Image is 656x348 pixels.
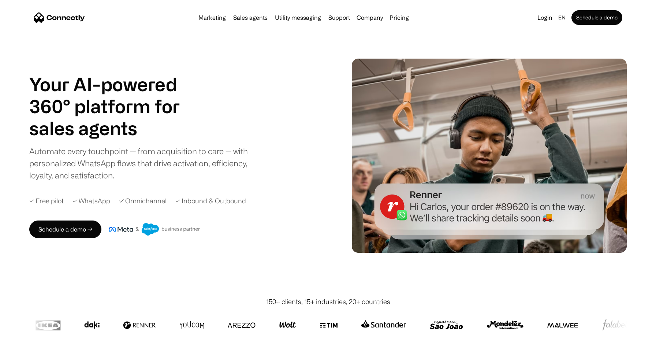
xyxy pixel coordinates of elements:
div: en [555,12,570,23]
a: Login [534,12,555,23]
a: Utility messaging [272,15,324,21]
div: ✓ Inbound & Outbound [175,196,246,206]
a: Sales agents [230,15,271,21]
div: ✓ Omnichannel [119,196,167,206]
div: 150+ clients, 15+ industries, 20+ countries [266,297,390,307]
ul: Language list [15,335,44,345]
div: Company [357,12,383,23]
a: Pricing [387,15,412,21]
img: Meta and Salesforce business partner badge. [109,223,200,236]
div: Automate every touchpoint — from acquisition to care — with personalized WhatsApp flows that driv... [29,145,260,181]
div: Company [354,12,385,23]
div: en [558,12,566,23]
div: carousel [29,117,198,139]
h1: Your AI-powered 360° platform for [29,73,198,117]
div: 1 of 4 [29,117,198,139]
h1: sales agents [29,117,198,139]
a: Marketing [195,15,229,21]
aside: Language selected: English [7,334,44,345]
a: Schedule a demo [571,10,622,25]
a: Support [325,15,353,21]
div: ✓ Free pilot [29,196,64,206]
a: Schedule a demo → [29,221,101,238]
a: home [34,12,85,23]
div: ✓ WhatsApp [72,196,110,206]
